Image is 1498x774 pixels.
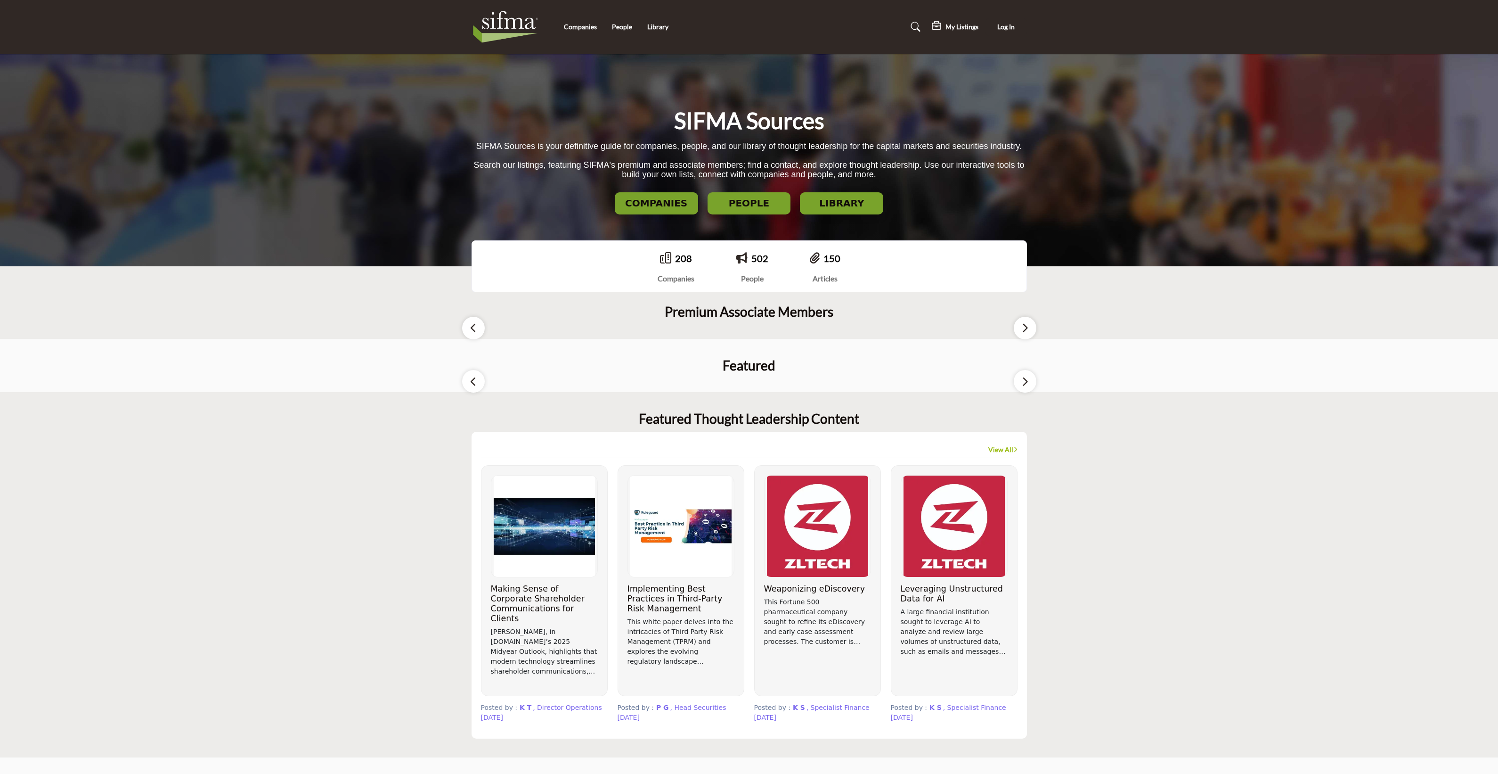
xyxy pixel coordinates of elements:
[723,358,775,374] h2: Featured
[823,253,840,264] a: 150
[793,704,798,711] span: K
[491,476,597,577] img: Logo of BetaNXT, click to view details
[663,704,669,711] span: G
[670,704,726,711] span: , Head Securities
[932,21,978,33] div: My Listings
[945,23,978,31] h5: My Listings
[764,584,871,594] h3: Weaponizing eDiscovery
[800,704,805,711] span: S
[656,704,661,711] span: P
[618,198,695,209] h2: COMPANIES
[754,703,881,713] p: Posted by :
[902,19,927,34] a: Search
[491,627,598,676] p: [PERSON_NAME], in [DOMAIN_NAME]’s 2025 Midyear Outlook, highlights that modern technology streaml...
[639,411,859,427] h2: Featured Thought Leadership Content
[618,703,744,713] p: Posted by :
[647,23,668,31] a: Library
[675,253,692,264] a: 208
[810,273,840,284] div: Articles
[997,23,1015,31] span: Log In
[564,23,597,31] a: Companies
[708,192,791,214] button: PEOPLE
[754,714,776,721] span: [DATE]
[985,18,1027,36] button: Log In
[937,704,942,711] span: S
[520,704,525,711] span: K
[891,714,913,721] span: [DATE]
[891,703,1018,713] p: Posted by :
[481,703,608,713] p: Posted by :
[627,584,734,614] h3: Implementing Best Practices in Third-Party Risk Management
[806,704,870,711] span: , Specialist Finance
[527,704,532,711] span: T
[901,607,1008,657] p: A large financial institution sought to leverage AI to analyze and review large volumes of unstru...
[612,23,632,31] a: People
[476,141,1022,151] span: SIFMA Sources is your definitive guide for companies, people, and our library of thought leadersh...
[615,192,698,214] button: COMPANIES
[901,476,1007,577] img: Logo of ZL Technologies, Inc., click to view details
[764,597,871,647] p: This Fortune 500 pharmaceutical company sought to refine its eDiscovery and early case assessment...
[665,304,833,320] h2: Premium Associate Members
[627,617,734,667] p: This white paper delves into the intricacies of Third Party Risk Management (TPRM) and explores t...
[800,192,883,214] button: LIBRARY
[618,714,640,721] span: [DATE]
[803,198,880,209] h2: LIBRARY
[473,160,1024,180] span: Search our listings, featuring SIFMA's premium and associate members; find a contact, and explore...
[491,584,598,624] h3: Making Sense of Corporate Shareholder Communications for Clients
[988,445,1018,454] a: View All
[481,714,503,721] span: [DATE]
[751,253,768,264] a: 502
[943,704,1006,711] span: , Specialist Finance
[710,198,788,209] h2: PEOPLE
[628,476,734,577] img: Logo of Ruleguard, click to view details
[736,273,768,284] div: People
[658,273,694,284] div: Companies
[472,8,545,46] img: Site Logo
[765,476,871,577] img: Logo of ZL Technologies, Inc., click to view details
[533,704,602,711] span: , Director Operations
[674,106,824,135] h1: SIFMA Sources
[901,584,1008,604] h3: Leveraging Unstructured Data for AI
[929,704,935,711] span: K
